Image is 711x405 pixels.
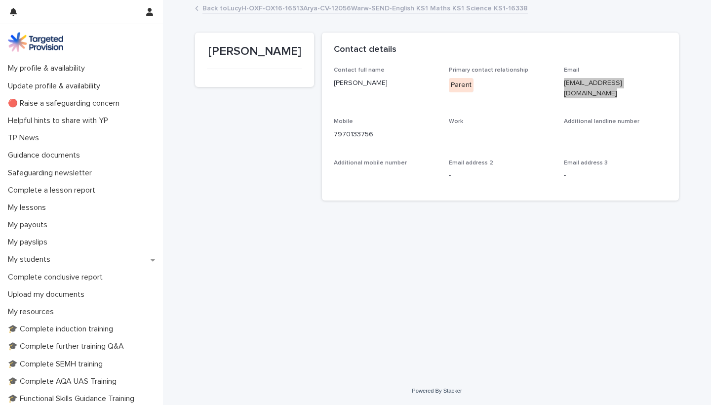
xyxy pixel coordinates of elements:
[4,116,116,125] p: Helpful hints to share with YP
[334,44,396,55] h2: Contact details
[207,44,302,59] p: [PERSON_NAME]
[564,67,579,73] span: Email
[4,377,124,386] p: 🎓 Complete AQA UAS Training
[4,324,121,334] p: 🎓 Complete induction training
[564,160,608,166] span: Email address 3
[202,2,528,13] a: Back toLucyH-OXF-OX16-16513Arya-CV-12056Warw-SEND-English KS1 Maths KS1 Science KS1-16338
[4,273,111,282] p: Complete conclusive report
[564,170,667,181] p: -
[449,170,552,181] p: -
[4,133,47,143] p: TP News
[4,64,93,73] p: My profile & availability
[449,119,463,124] span: Work
[334,160,407,166] span: Additional mobile number
[4,238,55,247] p: My payslips
[412,388,462,394] a: Powered By Stacker
[334,67,385,73] span: Contact full name
[4,151,88,160] p: Guidance documents
[564,80,622,97] a: [EMAIL_ADDRESS][DOMAIN_NAME]
[334,119,353,124] span: Mobile
[4,186,103,195] p: Complete a lesson report
[334,131,373,138] a: 7970133756
[4,342,132,351] p: 🎓 Complete further training Q&A
[4,255,58,264] p: My students
[564,119,639,124] span: Additional landline number
[449,160,493,166] span: Email address 2
[4,290,92,299] p: Upload my documents
[4,81,108,91] p: Update profile & availability
[4,360,111,369] p: 🎓 Complete SEMH training
[4,307,62,317] p: My resources
[4,99,127,108] p: 🔴 Raise a safeguarding concern
[4,394,142,404] p: 🎓 Functional Skills Guidance Training
[4,168,100,178] p: Safeguarding newsletter
[449,78,474,92] div: Parent
[8,32,63,52] img: M5nRWzHhSzIhMunXDL62
[449,67,528,73] span: Primary contact relationship
[4,220,55,230] p: My payouts
[334,78,437,88] p: [PERSON_NAME]
[4,203,54,212] p: My lessons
